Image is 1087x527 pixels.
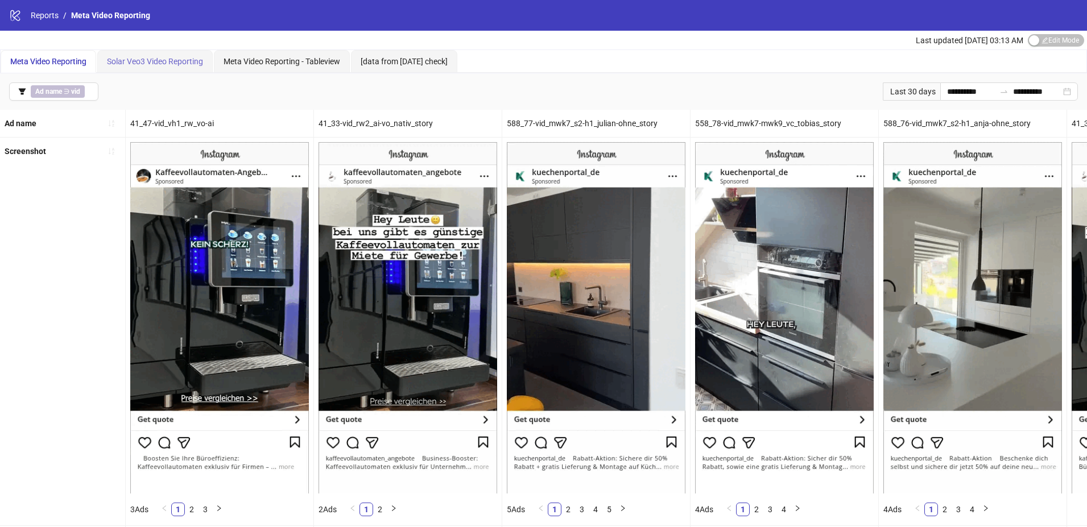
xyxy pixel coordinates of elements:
[158,503,171,516] li: Previous Page
[319,142,497,493] img: Screenshot 120227423168850498
[925,503,937,516] a: 1
[349,505,356,512] span: left
[538,505,544,512] span: left
[924,503,938,516] li: 1
[965,503,979,516] li: 4
[172,503,184,516] a: 1
[390,505,397,512] span: right
[561,503,575,516] li: 2
[387,503,400,516] li: Next Page
[507,505,525,514] span: 5 Ads
[71,11,150,20] span: Meta Video Reporting
[35,88,62,96] b: Ad name
[619,505,626,512] span: right
[722,503,736,516] li: Previous Page
[914,505,921,512] span: left
[616,503,630,516] button: right
[589,503,602,516] a: 4
[911,503,924,516] li: Previous Page
[361,57,448,66] span: [data from [DATE] check]
[171,503,185,516] li: 1
[879,110,1067,137] div: 588_76-vid_mwk7_s2-h1_anja-ohne_story
[548,503,561,516] a: 1
[603,503,615,516] a: 5
[224,57,340,66] span: Meta Video Reporting - Tableview
[979,503,993,516] li: Next Page
[726,505,733,512] span: left
[939,503,951,516] a: 2
[750,503,763,516] a: 2
[982,505,989,512] span: right
[10,57,86,66] span: Meta Video Reporting
[28,9,61,22] a: Reports
[108,119,115,127] span: sort-ascending
[387,503,400,516] button: right
[314,110,502,137] div: 41_33-vid_rw2_ai-vo_nativ_story
[126,110,313,137] div: 41_47-vid_vh1_rw_vo-ai
[502,110,690,137] div: 588_77-vid_mwk7_s2-h1_julian-ohne_story
[562,503,575,516] a: 2
[108,147,115,155] span: sort-ascending
[534,503,548,516] button: left
[999,87,1009,96] span: swap-right
[791,503,804,516] li: Next Page
[199,503,212,516] a: 3
[199,503,212,516] li: 3
[916,36,1023,45] span: Last updated [DATE] 03:13 AM
[763,503,777,516] li: 3
[161,505,168,512] span: left
[999,87,1009,96] span: to
[130,505,148,514] span: 3 Ads
[575,503,589,516] li: 3
[794,505,801,512] span: right
[63,9,67,22] li: /
[373,503,387,516] li: 2
[5,147,46,156] b: Screenshot
[691,110,878,137] div: 558_78-vid_mwk7-mwk9_vc_tobias_story
[966,503,978,516] a: 4
[737,503,749,516] a: 1
[695,505,713,514] span: 4 Ads
[695,142,874,493] img: Screenshot 6903829703461
[212,503,226,516] button: right
[883,505,902,514] span: 4 Ads
[534,503,548,516] li: Previous Page
[71,88,80,96] b: vid
[507,142,685,493] img: Screenshot 6903829701661
[764,503,776,516] a: 3
[346,503,359,516] button: left
[602,503,616,516] li: 5
[319,505,337,514] span: 2 Ads
[576,503,588,516] a: 3
[107,57,203,66] span: Solar Veo3 Video Reporting
[212,503,226,516] li: Next Page
[883,82,940,101] div: Last 30 days
[185,503,198,516] a: 2
[979,503,993,516] button: right
[216,505,222,512] span: right
[883,142,1062,493] img: Screenshot 6903829703261
[952,503,965,516] a: 3
[911,503,924,516] button: left
[722,503,736,516] button: left
[31,85,85,98] span: ∋
[18,88,26,96] span: filter
[791,503,804,516] button: right
[374,503,386,516] a: 2
[9,82,98,101] button: Ad name ∋ vid
[778,503,790,516] a: 4
[158,503,171,516] button: left
[130,142,309,493] img: Screenshot 6976602798620
[360,503,373,516] a: 1
[346,503,359,516] li: Previous Page
[952,503,965,516] li: 3
[616,503,630,516] li: Next Page
[5,119,36,128] b: Ad name
[750,503,763,516] li: 2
